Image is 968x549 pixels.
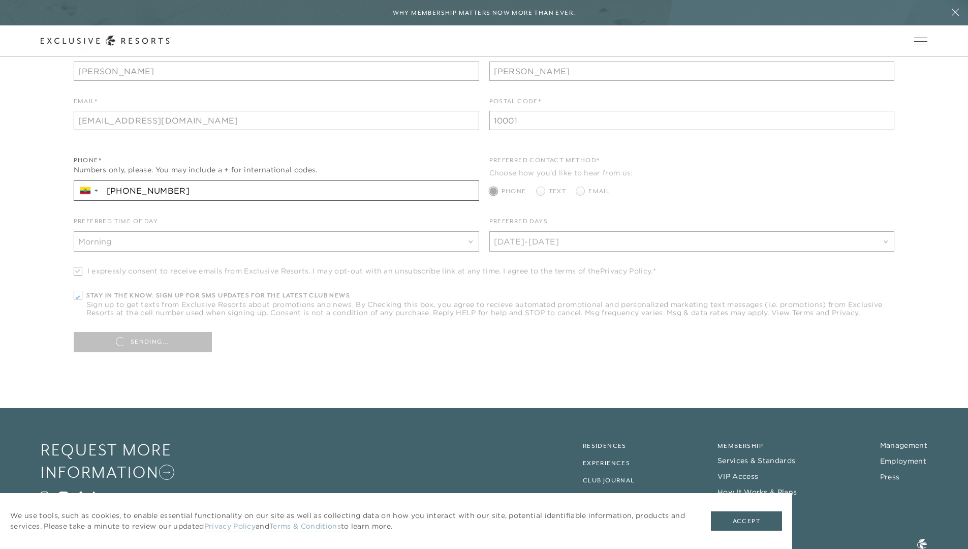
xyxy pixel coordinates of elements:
div: Numbers only, please. You may include a + for international codes. [74,165,479,175]
a: Employment [880,456,926,466]
input: Last [489,62,895,81]
div: Country Code Selector [74,181,103,200]
h6: Stay in the know. Sign up for sms updates for the latest club news [86,291,895,300]
span: Text [549,187,567,196]
span: I expressly consent to receive emails from Exclusive Resorts. I may opt-out with an unsubscribe l... [87,267,656,275]
a: Management [880,441,927,450]
input: Postal Code [489,111,895,130]
legend: Preferred Contact Method* [489,156,600,170]
input: First [74,62,479,81]
button: Sending... [74,332,212,352]
input: Enter a phone number [103,181,479,200]
a: Privacy Policy [204,522,256,532]
a: VIP Access [717,472,758,481]
label: Preferred Time of Day [74,217,158,231]
input: name@example.com [74,111,479,130]
a: Terms & Conditions [269,522,341,532]
h6: Why Membership Matters Now More Than Ever. [393,8,576,18]
a: How It Works & Plans [717,487,797,497]
span: ▼ [93,188,100,194]
a: Club Journal [583,477,635,484]
a: Experiences [583,460,630,467]
label: Email* [74,97,98,111]
label: Preferred Days [489,217,548,231]
span: Phone [502,187,526,196]
button: Accept [711,511,782,531]
a: Privacy Policy [600,266,651,276]
a: Membership [717,442,763,449]
span: Email [588,187,610,196]
label: Postal Code* [489,97,542,111]
a: Press [880,472,900,481]
div: Choose how you'd like to hear from us: [489,168,895,178]
a: Request More Information [41,439,214,484]
div: Morning [78,235,475,248]
button: Open navigation [914,38,927,45]
a: Residences [583,442,627,449]
a: Services & Standards [717,456,795,465]
span: Sign up to get texts from Exclusive Resorts about promotions and news. By Checking this box, you ... [86,300,895,317]
p: We use tools, such as cookies, to enable essential functionality on our site as well as collectin... [10,510,691,532]
div: [DATE]-[DATE] [494,235,890,248]
div: Phone* [74,156,479,165]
